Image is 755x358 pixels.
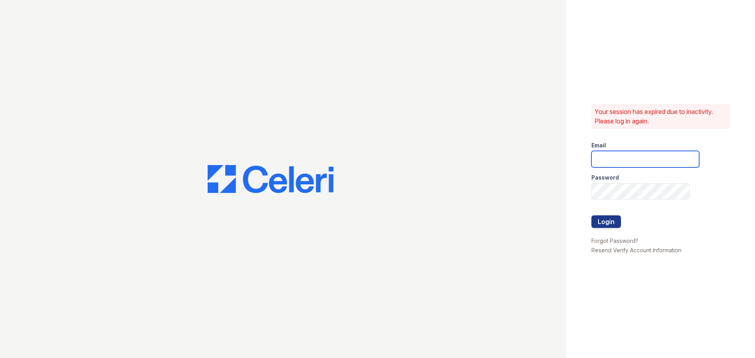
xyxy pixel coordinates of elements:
a: Resend Verify Account Information [591,247,681,253]
img: CE_Logo_Blue-a8612792a0a2168367f1c8372b55b34899dd931a85d93a1a3d3e32e68fde9ad4.png [208,165,333,193]
p: Your session has expired due to inactivity. Please log in again. [595,107,727,126]
button: Login [591,215,621,228]
label: Password [591,174,619,182]
a: Forgot Password? [591,237,638,244]
label: Email [591,141,606,149]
